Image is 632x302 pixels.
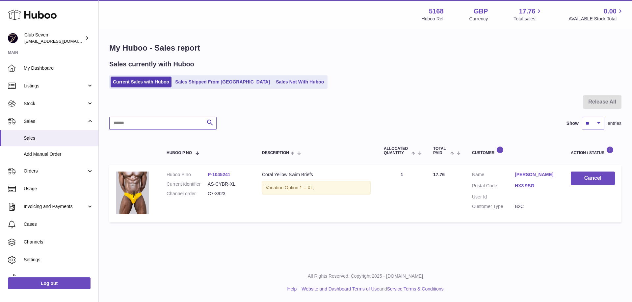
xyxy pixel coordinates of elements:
span: Returns [24,274,93,281]
span: Settings [24,257,93,263]
span: Huboo P no [167,151,192,155]
img: Mens_Speedo_swim_briefs_with_drawstring_waist_18.webp [116,172,149,214]
div: Variation: [262,181,371,195]
strong: 5168 [429,7,444,16]
h1: My Huboo - Sales report [109,43,621,53]
dt: Current identifier [167,181,208,187]
dd: AS-CYBR-XL [208,181,249,187]
button: Cancel [571,172,615,185]
dt: User Id [472,194,515,200]
span: 17.76 [433,172,445,177]
span: AVAILABLE Stock Total [568,16,624,22]
a: Help [287,286,297,291]
td: 1 [377,165,427,222]
a: P-1045241 [208,172,230,177]
span: My Dashboard [24,65,93,71]
a: Log out [8,277,91,289]
a: 17.76 Total sales [513,7,543,22]
h2: Sales currently with Huboo [109,60,194,69]
a: Service Terms & Conditions [387,286,444,291]
label: Show [566,120,579,127]
span: Sales [24,135,93,141]
span: Total sales [513,16,543,22]
strong: GBP [474,7,488,16]
span: ALLOCATED Quantity [384,147,410,155]
div: Coral Yellow Swim Briefs [262,172,371,178]
span: [EMAIL_ADDRESS][DOMAIN_NAME] [24,38,97,44]
dd: B2C [515,203,558,210]
span: entries [608,120,621,127]
div: Customer [472,146,558,155]
span: Usage [24,186,93,192]
a: 0.00 AVAILABLE Stock Total [568,7,624,22]
span: Orders [24,168,87,174]
a: Current Sales with Huboo [111,77,171,87]
span: Total paid [433,147,449,155]
span: Description [262,151,289,155]
span: Channels [24,239,93,245]
span: Cases [24,221,93,227]
dt: Customer Type [472,203,515,210]
dd: C7-3923 [208,191,249,197]
span: Option 1 = XL; [285,185,314,190]
dt: Channel order [167,191,208,197]
dt: Name [472,172,515,179]
span: Invoicing and Payments [24,203,87,210]
div: Currency [469,16,488,22]
div: Huboo Ref [422,16,444,22]
span: 17.76 [519,7,535,16]
span: Stock [24,101,87,107]
li: and [299,286,443,292]
p: All Rights Reserved. Copyright 2025 - [DOMAIN_NAME] [104,273,627,279]
span: Listings [24,83,87,89]
div: Club Seven [24,32,84,44]
dt: Postal Code [472,183,515,191]
dt: Huboo P no [167,172,208,178]
a: Sales Shipped From [GEOGRAPHIC_DATA] [173,77,272,87]
a: Sales Not With Huboo [274,77,326,87]
a: HX3 9SG [515,183,558,189]
div: Action / Status [571,146,615,155]
span: Add Manual Order [24,151,93,157]
a: Website and Dashboard Terms of Use [302,286,379,291]
span: Sales [24,118,87,125]
img: info@wearclubseven.com [8,33,18,43]
span: 0.00 [604,7,617,16]
a: [PERSON_NAME] [515,172,558,178]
